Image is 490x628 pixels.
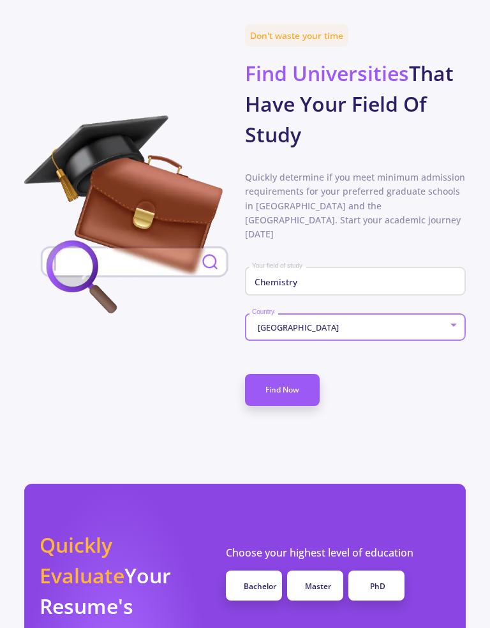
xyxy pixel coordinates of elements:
span: Don't waste your time [245,24,348,47]
b: That Have Your Field Of Study [245,59,454,148]
span: PhD [370,581,385,592]
span: Find Universities [245,59,409,87]
span: Bachelor [244,581,276,592]
span: Quickly Evaluate [40,531,124,589]
span: [GEOGRAPHIC_DATA] [255,322,339,333]
a: PhD [348,571,405,601]
a: Master [287,571,343,601]
span: Master [305,581,331,592]
img: field [24,116,245,317]
span: Quickly determine if you meet minimum admission requirements for your preferred graduate schools ... [245,171,465,241]
a: Bachelor [226,571,282,601]
a: Find Now [245,374,320,406]
p: Choose your highest level of education [226,545,450,560]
